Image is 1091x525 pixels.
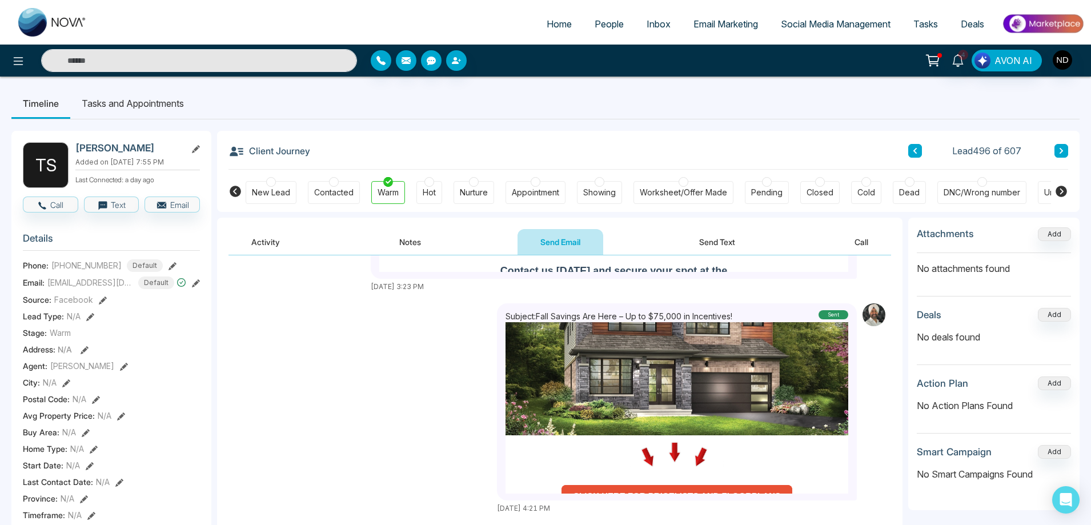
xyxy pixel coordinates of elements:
span: People [595,18,624,30]
a: 4 [944,50,972,70]
div: Appointment [512,187,559,198]
p: No Action Plans Found [917,399,1071,412]
div: Warm [378,187,399,198]
span: [EMAIL_ADDRESS][DOMAIN_NAME] [47,276,133,288]
span: Stage: [23,327,47,339]
button: Add [1038,376,1071,390]
span: Default [127,259,163,272]
span: N/A [96,476,110,488]
span: Address: [23,343,72,355]
span: Social Media Management [781,18,891,30]
div: [DATE] 3:23 PM [371,282,857,292]
span: Facebook [54,294,93,306]
span: N/A [61,492,74,504]
button: Add [1038,308,1071,322]
button: Notes [376,229,444,255]
div: T S [23,142,69,188]
span: Tasks [913,18,938,30]
span: City : [23,376,40,388]
button: Add [1038,445,1071,459]
a: Social Media Management [769,13,902,35]
li: Timeline [11,88,70,119]
div: DNC/Wrong number [944,187,1020,198]
a: Deals [949,13,996,35]
h2: [PERSON_NAME] [75,142,182,154]
p: Subject: Fall Savings Are Here – Up to $75,000 in Incentives! [506,310,732,322]
div: Showing [583,187,616,198]
li: Tasks and Appointments [70,88,195,119]
div: Pending [751,187,783,198]
a: Tasks [902,13,949,35]
button: Call [832,229,891,255]
button: Send Text [676,229,758,255]
h3: Deals [917,309,941,320]
div: Hot [423,187,436,198]
span: Email: [23,276,45,288]
span: Avg Property Price : [23,410,95,422]
img: Nova CRM Logo [18,8,87,37]
span: Buy Area : [23,426,59,438]
span: N/A [98,410,111,422]
p: No deals found [917,330,1071,344]
span: N/A [58,344,72,354]
span: Phone: [23,259,49,271]
span: Province : [23,492,58,504]
span: [PHONE_NUMBER] [51,259,122,271]
span: N/A [73,393,86,405]
span: Timeframe : [23,509,65,521]
button: Call [23,197,78,213]
p: Last Connected: a day ago [75,173,200,185]
button: Activity [228,229,303,255]
span: 4 [958,50,968,60]
p: Added on [DATE] 7:55 PM [75,157,200,167]
span: Lead 496 of 607 [952,144,1021,158]
p: No attachments found [917,253,1071,275]
button: Send Email [518,229,603,255]
span: Postal Code : [23,393,70,405]
img: Market-place.gif [1001,11,1084,37]
button: Add [1038,227,1071,241]
span: N/A [66,459,80,471]
a: Email Marketing [682,13,769,35]
img: Lead Flow [974,53,990,69]
span: Add [1038,229,1071,238]
div: Contacted [314,187,354,198]
span: N/A [67,310,81,322]
div: Dead [899,187,920,198]
span: N/A [43,376,57,388]
span: Warm [50,327,71,339]
span: Lead Type: [23,310,64,322]
span: [PERSON_NAME] [50,360,114,372]
img: User Avatar [1053,50,1072,70]
span: Email Marketing [693,18,758,30]
div: Worksheet/Offer Made [640,187,727,198]
h3: Attachments [917,228,974,239]
div: New Lead [252,187,290,198]
a: People [583,13,635,35]
span: Deals [961,18,984,30]
p: No Smart Campaigns Found [917,467,1071,481]
button: Email [145,197,200,213]
span: Source: [23,294,51,306]
a: Inbox [635,13,682,35]
div: [DATE] 4:21 PM [497,503,857,514]
div: Closed [807,187,833,198]
div: Open Intercom Messenger [1052,486,1080,514]
div: sent [819,310,848,319]
img: Sender [863,303,885,326]
span: N/A [62,426,76,438]
span: Agent: [23,360,47,372]
span: Last Contact Date : [23,476,93,488]
h3: Action Plan [917,378,968,389]
span: N/A [70,443,84,455]
span: N/A [68,509,82,521]
span: AVON AI [994,54,1032,67]
h3: Client Journey [228,142,310,159]
span: Home [547,18,572,30]
h3: Smart Campaign [917,446,992,458]
button: AVON AI [972,50,1042,71]
h3: Details [23,233,200,250]
span: Inbox [647,18,671,30]
span: Home Type : [23,443,67,455]
span: Default [138,276,174,289]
